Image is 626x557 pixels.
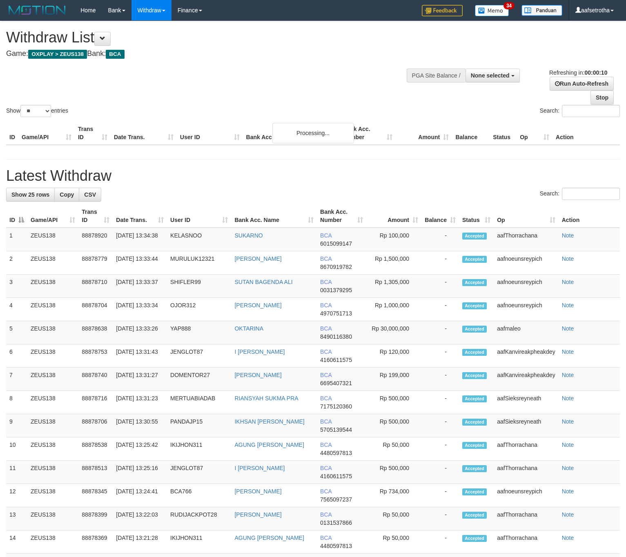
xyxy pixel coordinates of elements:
td: aafnoeunsreypich [494,484,558,507]
span: BCA [320,395,332,402]
td: 2 [6,251,27,275]
span: Copy 0031379295 to clipboard [320,287,352,293]
span: BCA [106,50,124,59]
a: I [PERSON_NAME] [234,348,285,355]
a: [PERSON_NAME] [234,302,281,308]
td: - [421,530,459,554]
td: ZEUS138 [27,228,78,251]
img: panduan.png [521,5,562,16]
th: Bank Acc. Name: activate to sort column ascending [231,204,317,228]
td: 3 [6,275,27,298]
td: Rp 199,000 [366,368,421,391]
a: Note [562,255,574,262]
a: Note [562,418,574,425]
a: SUTAN BAGENDA ALI [234,279,292,285]
span: BCA [320,535,332,541]
span: BCA [320,279,332,285]
a: I [PERSON_NAME] [234,465,285,471]
td: [DATE] 13:31:23 [113,391,167,414]
span: BCA [320,232,332,239]
img: Feedback.jpg [422,5,463,16]
a: SUKARNO [234,232,263,239]
label: Search: [540,105,620,117]
input: Search: [562,105,620,117]
td: aafmaleo [494,321,558,344]
th: Game/API [18,122,75,145]
span: Accepted [462,535,487,542]
td: ZEUS138 [27,368,78,391]
span: Copy 8670919782 to clipboard [320,264,352,270]
span: Show 25 rows [11,191,49,198]
td: ZEUS138 [27,461,78,484]
td: - [421,461,459,484]
span: Accepted [462,512,487,519]
td: Rp 120,000 [366,344,421,368]
td: 8 [6,391,27,414]
span: BCA [320,511,332,518]
a: Note [562,395,574,402]
span: Copy 8490116380 to clipboard [320,333,352,340]
span: Accepted [462,419,487,426]
td: 6 [6,344,27,368]
td: 88878538 [78,437,113,461]
span: Accepted [462,349,487,356]
td: 14 [6,530,27,554]
td: ZEUS138 [27,530,78,554]
td: ZEUS138 [27,275,78,298]
span: Accepted [462,256,487,263]
a: [PERSON_NAME] [234,511,281,518]
a: IKHSAN [PERSON_NAME] [234,418,304,425]
td: ZEUS138 [27,298,78,321]
th: Bank Acc. Number: activate to sort column ascending [317,204,366,228]
td: [DATE] 13:25:42 [113,437,167,461]
td: IKIJHON311 [167,437,231,461]
a: Note [562,302,574,308]
th: User ID [177,122,243,145]
a: AGUNG [PERSON_NAME] [234,442,304,448]
td: YAP888 [167,321,231,344]
td: 5 [6,321,27,344]
span: BCA [320,348,332,355]
td: aafThorrachana [494,530,558,554]
td: - [421,228,459,251]
td: - [421,368,459,391]
div: PGA Site Balance / [407,69,466,82]
th: Action [552,122,620,145]
td: Rp 50,000 [366,437,421,461]
th: ID [6,122,18,145]
span: BCA [320,255,332,262]
td: 12 [6,484,27,507]
td: PANDAJP15 [167,414,231,437]
span: Copy 6695407321 to clipboard [320,380,352,386]
td: [DATE] 13:33:34 [113,298,167,321]
th: Action [559,204,620,228]
th: Balance: activate to sort column ascending [421,204,459,228]
span: Copy 4160611575 to clipboard [320,357,352,363]
td: 88878779 [78,251,113,275]
td: - [421,437,459,461]
td: [DATE] 13:25:16 [113,461,167,484]
td: [DATE] 13:21:28 [113,530,167,554]
a: Show 25 rows [6,188,55,202]
span: Accepted [462,372,487,379]
td: Rp 1,305,000 [366,275,421,298]
span: Copy 5705139544 to clipboard [320,426,352,433]
td: SHIFLER99 [167,275,231,298]
a: [PERSON_NAME] [234,488,281,495]
span: Accepted [462,465,487,472]
td: 88878706 [78,414,113,437]
a: Note [562,535,574,541]
span: Copy 7175120360 to clipboard [320,403,352,410]
td: aafnoeunsreypich [494,275,558,298]
td: 11 [6,461,27,484]
th: Bank Acc. Number [339,122,396,145]
a: [PERSON_NAME] [234,372,281,378]
td: Rp 500,000 [366,391,421,414]
h1: Latest Withdraw [6,168,620,184]
td: Rp 1,000,000 [366,298,421,321]
span: Copy [60,191,74,198]
td: 88878513 [78,461,113,484]
a: Run Auto-Refresh [550,77,614,91]
td: - [421,298,459,321]
span: BCA [320,465,332,471]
